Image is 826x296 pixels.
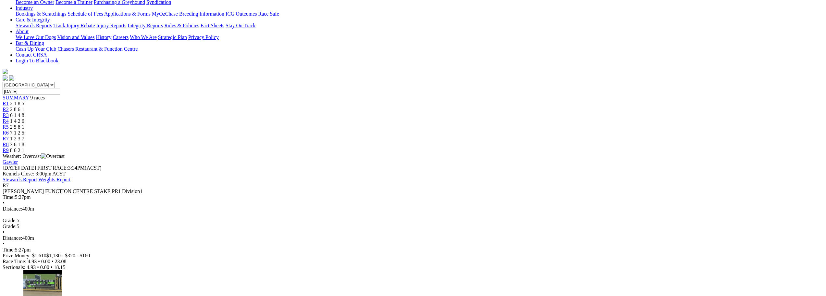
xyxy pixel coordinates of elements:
[28,259,37,264] span: 4.93
[16,23,823,29] div: Care & Integrity
[3,194,15,200] span: Time:
[16,17,50,22] a: Care & Integrity
[128,23,163,28] a: Integrity Reports
[10,101,24,106] span: 2 1 8 5
[3,229,5,235] span: •
[3,188,823,194] div: [PERSON_NAME] FUNCTION CENTRE STAKE PR1 Division1
[3,200,5,206] span: •
[3,171,823,177] div: Kennels Close: 3:00pm ACST
[188,34,219,40] a: Privacy Policy
[3,88,60,95] input: Select date
[3,118,9,124] a: R4
[158,34,187,40] a: Strategic Plan
[10,136,24,141] span: 1 2 3 7
[10,142,24,147] span: 3 6 1 8
[41,153,65,159] img: Overcast
[3,264,25,270] span: Sectionals:
[3,218,823,224] div: 5
[16,34,823,40] div: About
[3,124,9,130] a: R5
[16,29,29,34] a: About
[10,130,24,135] span: 7 1 2 5
[52,259,54,264] span: •
[10,124,24,130] span: 2 5 8 1
[3,159,18,165] a: Gawler
[16,11,66,17] a: Bookings & Scratchings
[3,224,17,229] span: Grade:
[3,247,823,253] div: 5:27pm
[3,107,9,112] a: R2
[9,75,14,81] img: twitter.svg
[130,34,157,40] a: Who We Are
[68,11,103,17] a: Schedule of Fees
[10,148,24,153] span: 8 6 2 1
[3,206,22,212] span: Distance:
[3,183,9,188] span: R7
[3,75,8,81] img: facebook.svg
[3,235,823,241] div: 400m
[226,23,255,28] a: Stay On Track
[3,69,8,74] img: logo-grsa-white.png
[96,23,126,28] a: Injury Reports
[3,224,823,229] div: 5
[201,23,224,28] a: Fact Sheets
[40,264,49,270] span: 0.00
[179,11,224,17] a: Breeding Information
[3,148,9,153] a: R9
[54,264,65,270] span: 18.15
[3,101,9,106] a: R1
[16,11,823,17] div: Industry
[46,253,90,258] span: $1,130 - $320 - $160
[3,194,823,200] div: 5:27pm
[10,118,24,124] span: 1 4 2 6
[3,130,9,135] a: R6
[51,264,53,270] span: •
[57,46,138,52] a: Chasers Restaurant & Function Centre
[16,23,52,28] a: Stewards Reports
[30,95,45,100] span: 9 races
[3,165,36,171] span: [DATE]
[3,218,17,223] span: Grade:
[3,259,26,264] span: Race Time:
[104,11,151,17] a: Applications & Forms
[3,177,37,182] a: Stewards Report
[38,259,40,264] span: •
[53,23,95,28] a: Track Injury Rebate
[38,177,71,182] a: Weights Report
[3,206,823,212] div: 400m
[10,112,24,118] span: 6 1 4 8
[57,34,94,40] a: Vision and Values
[16,46,56,52] a: Cash Up Your Club
[3,253,823,259] div: Prize Money: $1,610
[37,165,68,171] span: FIRST RACE:
[113,34,129,40] a: Careers
[16,34,56,40] a: We Love Our Dogs
[16,46,823,52] div: Bar & Dining
[226,11,257,17] a: ICG Outcomes
[3,95,29,100] a: SUMMARY
[96,34,111,40] a: History
[3,153,65,159] span: Weather: Overcast
[16,58,58,63] a: Login To Blackbook
[258,11,279,17] a: Race Safe
[3,241,5,247] span: •
[3,136,9,141] a: R7
[3,112,9,118] a: R3
[55,259,67,264] span: 23.08
[3,142,9,147] a: R8
[3,235,22,241] span: Distance:
[10,107,24,112] span: 2 8 6 1
[164,23,199,28] a: Rules & Policies
[3,247,15,252] span: Time:
[16,52,47,58] a: Contact GRSA
[16,40,44,46] a: Bar & Dining
[3,165,19,171] span: [DATE]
